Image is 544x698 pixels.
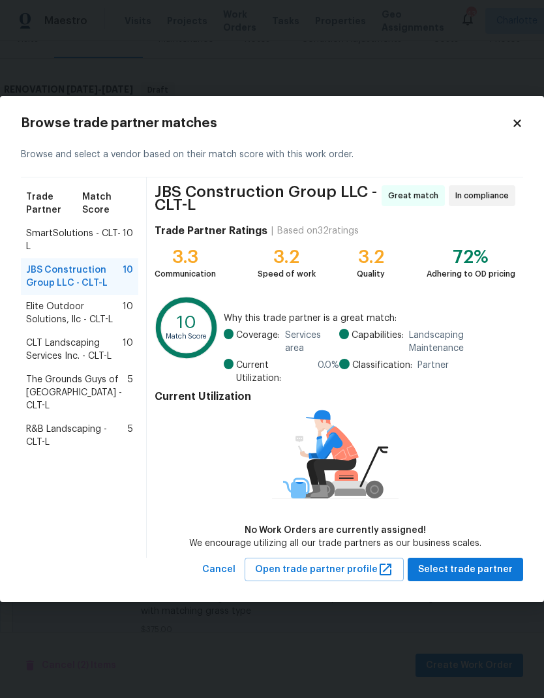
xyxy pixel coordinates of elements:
span: Services area [285,329,339,355]
div: 3.2 [357,250,385,264]
span: Trade Partner [26,190,82,217]
div: 3.2 [258,250,316,264]
span: Coverage: [236,329,280,355]
button: Select trade partner [408,558,523,582]
div: | [267,224,277,237]
text: 10 [177,313,196,331]
span: 5 [128,423,133,449]
span: JBS Construction Group LLC - CLT-L [155,185,378,211]
span: 10 [123,337,133,363]
span: CLT Landscaping Services Inc. - CLT-L [26,337,123,363]
div: Speed of work [258,267,316,281]
h4: Trade Partner Ratings [155,224,267,237]
span: SmartSolutions - CLT-L [26,227,123,253]
span: 5 [128,373,133,412]
span: 10 [123,300,133,326]
div: Adhering to OD pricing [427,267,515,281]
span: In compliance [455,189,514,202]
span: 10 [123,227,133,253]
h4: Current Utilization [155,390,515,403]
span: Select trade partner [418,562,513,578]
span: Classification: [352,359,412,372]
span: Capabilities: [352,329,404,355]
span: 10 [123,264,133,290]
span: R&B Landscaping - CLT-L [26,423,128,449]
span: Elite Outdoor Solutions, llc - CLT-L [26,300,123,326]
span: Why this trade partner is a great match: [224,312,515,325]
span: JBS Construction Group LLC - CLT-L [26,264,123,290]
div: 3.3 [155,250,216,264]
span: Cancel [202,562,235,578]
div: Browse and select a vendor based on their match score with this work order. [21,132,523,177]
span: 0.0 % [318,359,339,385]
button: Open trade partner profile [245,558,404,582]
button: Cancel [197,558,241,582]
span: The Grounds Guys of [GEOGRAPHIC_DATA] - CLT-L [26,373,128,412]
text: Match Score [166,333,207,340]
span: Landscaping Maintenance [409,329,515,355]
div: 72% [427,250,515,264]
div: Based on 32 ratings [277,224,359,237]
div: No Work Orders are currently assigned! [189,524,481,537]
span: Current Utilization: [236,359,312,385]
div: We encourage utilizing all our trade partners as our business scales. [189,537,481,550]
h2: Browse trade partner matches [21,117,511,130]
span: Great match [388,189,444,202]
span: Partner [417,359,449,372]
span: Open trade partner profile [255,562,393,578]
span: Match Score [82,190,133,217]
div: Quality [357,267,385,281]
div: Communication [155,267,216,281]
